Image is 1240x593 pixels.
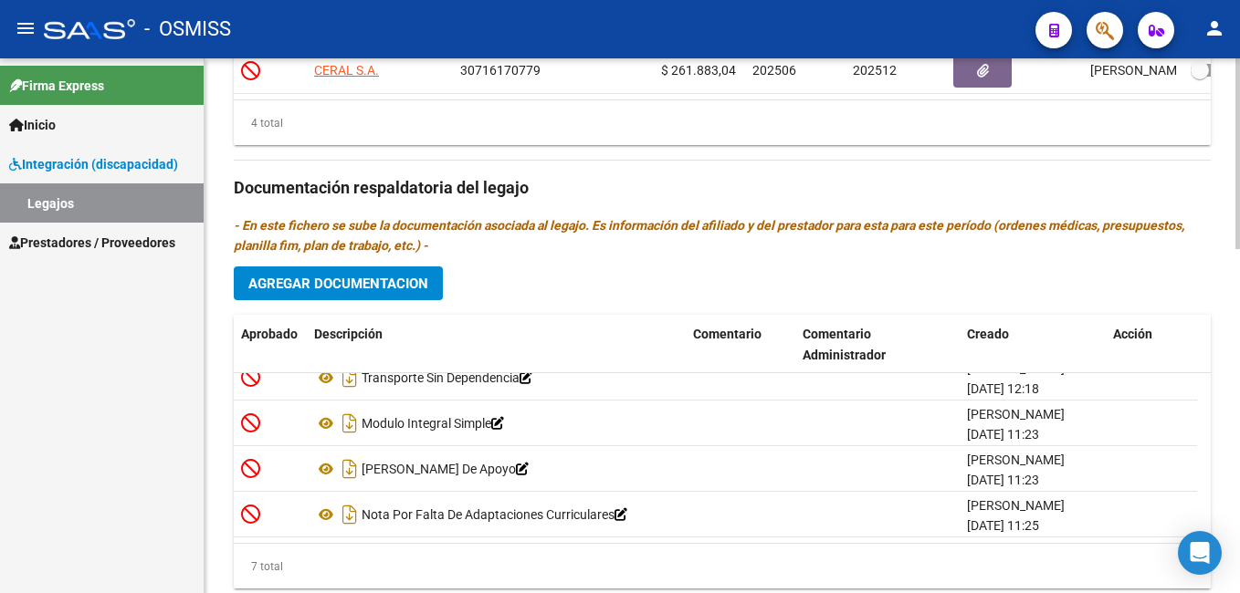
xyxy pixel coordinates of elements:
span: Descripción [314,327,383,341]
span: 30716170779 [460,63,541,78]
span: [PERSON_NAME] [967,407,1065,421]
span: 202506 [752,63,796,78]
span: Prestadores / Proveedores [9,233,175,253]
span: [DATE] 11:23 [967,427,1039,442]
i: - En este fichero se sube la documentación asociada al legajo. Es información del afiliado y del ... [234,218,1184,253]
div: Nota Por Falta De Adaptaciones Curriculares [314,500,678,529]
span: [PERSON_NAME] [967,361,1065,376]
div: Modulo Integral Simple [314,409,678,438]
mat-icon: person [1203,17,1225,39]
button: Agregar Documentacion [234,266,443,300]
i: Descargar documento [338,454,362,484]
span: [PERSON_NAME] [967,498,1065,513]
span: Integración (discapacidad) [9,154,178,174]
datatable-header-cell: Comentario Administrador [795,315,960,375]
span: [DATE] 11:25 [967,518,1039,533]
datatable-header-cell: Comentario [686,315,795,375]
div: Open Intercom Messenger [1178,531,1222,575]
span: [DATE] 12:18 [967,381,1039,396]
span: [PERSON_NAME] [DATE] [1090,63,1234,78]
span: Aprobado [241,327,298,341]
span: Firma Express [9,76,104,96]
span: - OSMISS [144,9,231,49]
span: CERAL S.A. [314,63,379,78]
span: Creado [967,327,1009,341]
span: [DATE] 11:23 [967,473,1039,487]
i: Descargar documento [338,409,362,438]
div: 4 total [234,113,283,133]
h3: Documentación respaldatoria del legajo [234,175,1211,201]
i: Descargar documento [338,363,362,392]
i: Descargar documento [338,500,362,529]
div: 7 total [234,557,283,577]
datatable-header-cell: Aprobado [234,315,307,375]
span: $ 261.883,04 [661,63,736,78]
span: Comentario Administrador [803,327,886,362]
datatable-header-cell: Descripción [307,315,686,375]
datatable-header-cell: Creado [960,315,1106,375]
span: Acción [1113,327,1152,341]
span: 202512 [853,63,897,78]
span: Inicio [9,115,56,135]
datatable-header-cell: Acción [1106,315,1197,375]
mat-icon: menu [15,17,37,39]
span: Agregar Documentacion [248,276,428,292]
div: Transporte Sin Dependencia [314,363,678,392]
span: [PERSON_NAME] [967,453,1065,467]
div: [PERSON_NAME] De Apoyo [314,454,678,484]
span: Comentario [693,327,762,341]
